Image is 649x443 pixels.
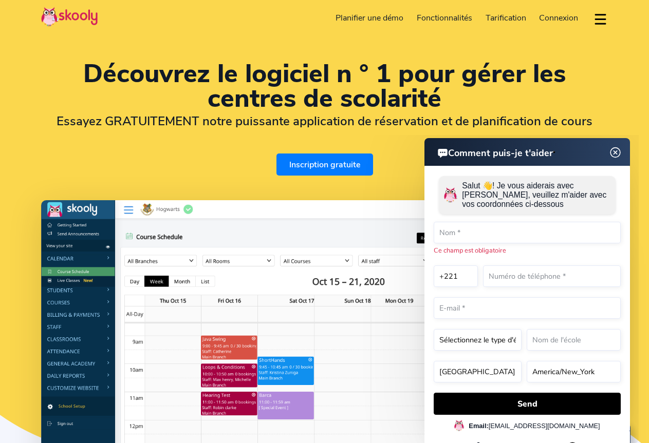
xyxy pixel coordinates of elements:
[410,10,479,26] a: Fonctionnalités
[486,12,526,24] span: Tarification
[41,62,608,111] h1: Découvrez le logiciel n ° 1 pour gérer les centres de scolarité
[539,12,578,24] span: Connexion
[593,7,608,31] button: dropdown menu
[479,10,533,26] a: Tarification
[532,10,585,26] a: Connexion
[329,10,411,26] a: Planifier une démo
[41,113,608,129] h2: Essayez GRATUITEMENT notre puissante application de réservation et de planification de cours
[276,153,373,176] a: Inscription gratuite
[41,7,98,27] img: Skooly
